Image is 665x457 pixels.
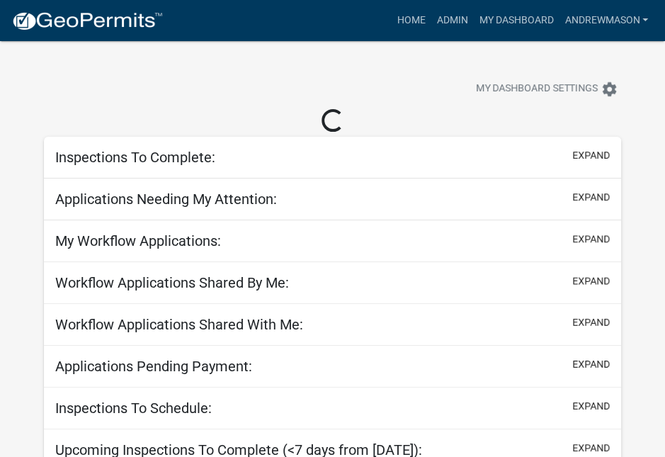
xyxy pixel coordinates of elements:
[572,148,610,163] button: expand
[473,7,559,34] a: My Dashboard
[476,81,598,98] span: My Dashboard Settings
[391,7,431,34] a: Home
[55,400,212,417] h5: Inspections To Schedule:
[601,81,618,98] i: settings
[55,191,277,208] h5: Applications Needing My Attention:
[572,190,610,205] button: expand
[572,232,610,247] button: expand
[572,315,610,330] button: expand
[559,7,654,34] a: AndrewMason
[55,316,303,333] h5: Workflow Applications Shared With Me:
[572,441,610,456] button: expand
[465,75,629,103] button: My Dashboard Settingssettings
[431,7,473,34] a: Admin
[55,149,215,166] h5: Inspections To Complete:
[55,358,252,375] h5: Applications Pending Payment:
[572,399,610,414] button: expand
[55,232,221,249] h5: My Workflow Applications:
[572,273,610,288] button: expand
[572,357,610,372] button: expand
[55,274,289,291] h5: Workflow Applications Shared By Me:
